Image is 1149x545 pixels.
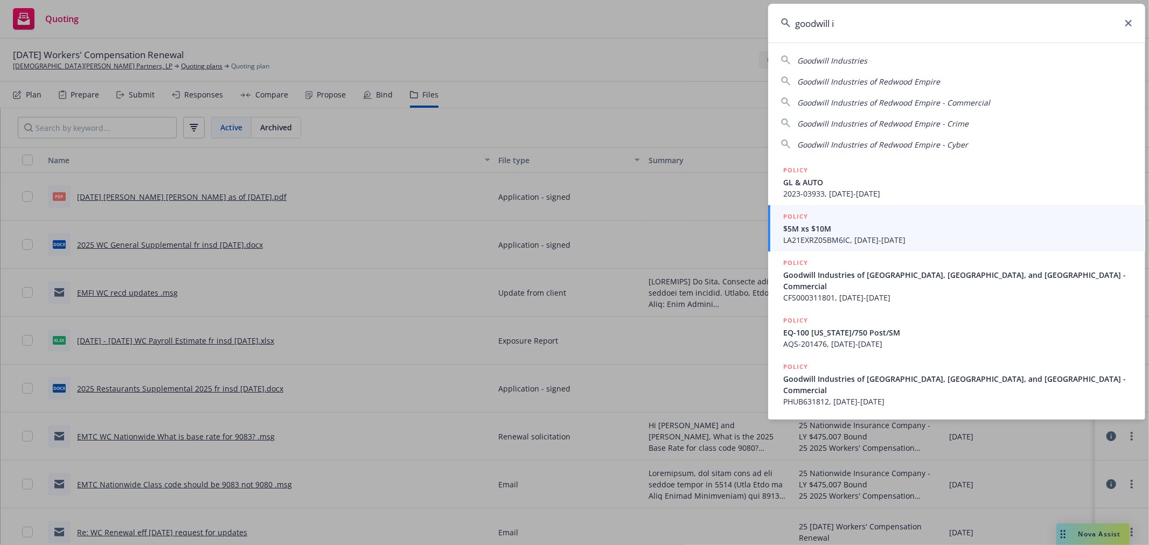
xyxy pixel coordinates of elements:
[768,159,1145,205] a: POLICYGL & AUTO2023-03933, [DATE]-[DATE]
[768,205,1145,251] a: POLICY$5M xs $10MLA21EXRZ05BM6IC, [DATE]-[DATE]
[783,269,1132,292] span: Goodwill Industries of [GEOGRAPHIC_DATA], [GEOGRAPHIC_DATA], and [GEOGRAPHIC_DATA] - Commercial
[783,223,1132,234] span: $5M xs $10M
[783,315,808,326] h5: POLICY
[783,373,1132,396] span: Goodwill Industries of [GEOGRAPHIC_DATA], [GEOGRAPHIC_DATA], and [GEOGRAPHIC_DATA] - Commercial
[783,257,808,268] h5: POLICY
[768,251,1145,309] a: POLICYGoodwill Industries of [GEOGRAPHIC_DATA], [GEOGRAPHIC_DATA], and [GEOGRAPHIC_DATA] - Commer...
[783,396,1132,407] span: PHUB631812, [DATE]-[DATE]
[797,55,867,66] span: Goodwill Industries
[783,361,808,372] h5: POLICY
[783,292,1132,303] span: CFS000311801, [DATE]-[DATE]
[783,338,1132,350] span: AQS-201476, [DATE]-[DATE]
[783,165,808,176] h5: POLICY
[797,118,969,129] span: Goodwill Industries of Redwood Empire - Crime
[783,188,1132,199] span: 2023-03933, [DATE]-[DATE]
[797,139,968,150] span: Goodwill Industries of Redwood Empire - Cyber
[783,327,1132,338] span: EQ-100 [US_STATE]/750 Post/SM
[768,355,1145,413] a: POLICYGoodwill Industries of [GEOGRAPHIC_DATA], [GEOGRAPHIC_DATA], and [GEOGRAPHIC_DATA] - Commer...
[797,76,940,87] span: Goodwill Industries of Redwood Empire
[783,177,1132,188] span: GL & AUTO
[768,309,1145,355] a: POLICYEQ-100 [US_STATE]/750 Post/SMAQS-201476, [DATE]-[DATE]
[768,4,1145,43] input: Search...
[783,211,808,222] h5: POLICY
[783,234,1132,246] span: LA21EXRZ05BM6IC, [DATE]-[DATE]
[797,97,990,108] span: Goodwill Industries of Redwood Empire - Commercial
